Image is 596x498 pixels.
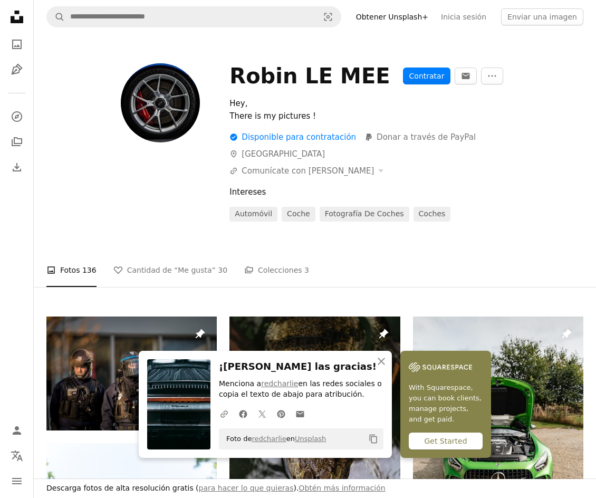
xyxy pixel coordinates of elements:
button: Mensaje a Robin [455,68,477,84]
h3: Descarga fotos de alta resolución gratis ( ). [46,483,386,494]
a: Donar a través de PayPal [364,131,476,143]
a: Cantidad de “Me gusta” 30 [113,253,227,287]
a: Unsplash [295,435,326,443]
div: Robin LE MEE [229,63,390,89]
a: Historial de descargas [6,157,27,178]
button: Contratar [403,68,451,84]
a: Comparte en Facebook [234,403,253,424]
button: Comunícate con [PERSON_NAME] [229,165,383,177]
a: Fotografía de coches [320,207,409,222]
a: [GEOGRAPHIC_DATA] [229,149,325,159]
img: file-1747939142011-51e5cc87e3c9 [409,359,472,375]
div: Get Started [409,433,483,449]
a: Comparte en Pinterest [272,403,291,424]
div: Disponible para contratación [229,131,356,143]
div: Hey, There is my pictures ! [229,97,477,122]
p: Menciona a en las redes sociales o copia el texto de abajo para atribución. [219,379,383,400]
a: Inicia sesión [435,8,493,25]
a: Fotos [6,34,27,55]
span: 3 [304,264,309,276]
a: coche [282,207,315,222]
a: Ver la foto de Robin LE MEE [46,368,217,378]
button: Buscar en Unsplash [47,7,65,27]
button: Búsqueda visual [315,7,341,27]
a: Comparte en Twitter [253,403,272,424]
span: Foto de en [221,430,326,447]
a: Obtener Unsplash+ [350,8,435,25]
a: Comparte por correo electrónico [291,403,310,424]
span: 30 [218,264,227,276]
a: Ilustraciones [6,59,27,80]
a: redcharlie [261,379,298,388]
button: Copiar al portapapeles [364,430,382,448]
button: Idioma [6,445,27,466]
h3: ¡[PERSON_NAME] las gracias! [219,359,383,375]
a: Coches [414,207,451,222]
button: Enviar una imagen [501,8,583,25]
a: Colecciones [6,131,27,152]
a: Colecciones 3 [244,253,309,287]
a: automóvil [229,207,277,222]
img: Avatar del usuario Robin LE MEE [121,63,200,142]
a: With Squarespace, you can book clients, manage projects, and get paid.Get Started [400,351,491,458]
a: Explorar [6,106,27,127]
form: Encuentra imágenes en todo el sitio [46,6,341,27]
span: With Squarespace, you can book clients, manage projects, and get paid. [409,382,483,425]
a: redcharlie [252,435,286,443]
a: para hacer lo que quieras [199,484,294,492]
div: Intereses [229,186,583,198]
button: Menú [6,471,27,492]
button: Más acciones [481,68,503,84]
a: Inicio — Unsplash [6,6,27,30]
img: photo-1677228297507-a4300cf17fe5 [46,317,217,430]
a: Iniciar sesión / Registrarse [6,420,27,441]
a: Un deportivo verde con el capó abierto [413,439,583,449]
a: Obtén más información [299,484,385,492]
